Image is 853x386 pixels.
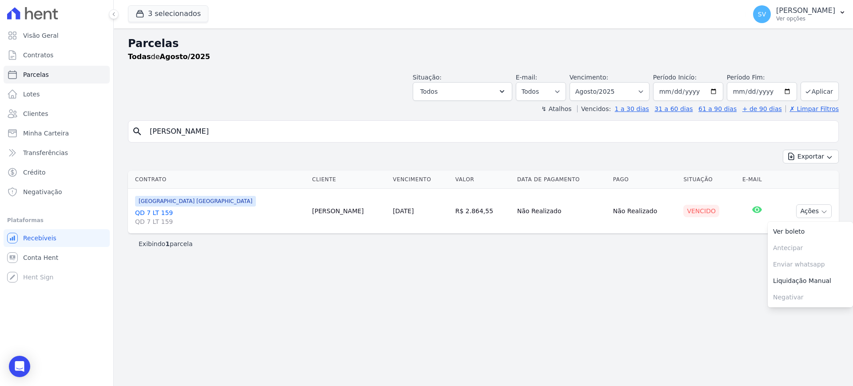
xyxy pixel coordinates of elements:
[746,2,853,27] button: SV [PERSON_NAME] Ver opções
[514,189,610,234] td: Não Realizado
[570,74,608,81] label: Vencimento:
[23,187,62,196] span: Negativação
[128,5,208,22] button: 3 selecionados
[758,11,766,17] span: SV
[128,52,151,61] strong: Todas
[23,168,46,177] span: Crédito
[610,189,680,234] td: Não Realizado
[139,239,193,248] p: Exibindo parcela
[541,105,571,112] label: ↯ Atalhos
[393,207,414,215] a: [DATE]
[801,82,839,101] button: Aplicar
[727,73,797,82] label: Período Fim:
[309,189,390,234] td: [PERSON_NAME]
[776,6,835,15] p: [PERSON_NAME]
[23,234,56,243] span: Recebíveis
[785,105,839,112] a: ✗ Limpar Filtros
[420,86,438,97] span: Todos
[309,171,390,189] th: Cliente
[4,183,110,201] a: Negativação
[577,105,611,112] label: Vencidos:
[680,171,739,189] th: Situação
[23,148,68,157] span: Transferências
[4,144,110,162] a: Transferências
[796,204,832,218] button: Ações
[160,52,210,61] strong: Agosto/2025
[4,46,110,64] a: Contratos
[132,126,143,137] i: search
[7,215,106,226] div: Plataformas
[654,105,693,112] a: 31 a 60 dias
[776,15,835,22] p: Ver opções
[4,27,110,44] a: Visão Geral
[742,105,782,112] a: + de 90 dias
[135,208,305,226] a: QD 7 LT 159QD 7 LT 159
[698,105,737,112] a: 61 a 90 dias
[23,70,49,79] span: Parcelas
[4,85,110,103] a: Lotes
[128,36,839,52] h2: Parcelas
[4,249,110,267] a: Conta Hent
[653,74,697,81] label: Período Inicío:
[128,171,309,189] th: Contrato
[135,196,256,207] span: [GEOGRAPHIC_DATA] [GEOGRAPHIC_DATA]
[23,31,59,40] span: Visão Geral
[4,66,110,84] a: Parcelas
[783,150,839,163] button: Exportar
[413,74,442,81] label: Situação:
[610,171,680,189] th: Pago
[413,82,512,101] button: Todos
[768,223,853,240] a: Ver boleto
[23,253,58,262] span: Conta Hent
[23,109,48,118] span: Clientes
[4,124,110,142] a: Minha Carteira
[615,105,649,112] a: 1 a 30 dias
[9,356,30,377] div: Open Intercom Messenger
[144,123,835,140] input: Buscar por nome do lote ou do cliente
[4,163,110,181] a: Crédito
[389,171,452,189] th: Vencimento
[739,171,776,189] th: E-mail
[516,74,538,81] label: E-mail:
[514,171,610,189] th: Data de Pagamento
[452,171,514,189] th: Valor
[128,52,210,62] p: de
[165,240,170,247] b: 1
[23,90,40,99] span: Lotes
[452,189,514,234] td: R$ 2.864,55
[4,229,110,247] a: Recebíveis
[23,129,69,138] span: Minha Carteira
[683,205,719,217] div: Vencido
[4,105,110,123] a: Clientes
[135,217,305,226] span: QD 7 LT 159
[23,51,53,60] span: Contratos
